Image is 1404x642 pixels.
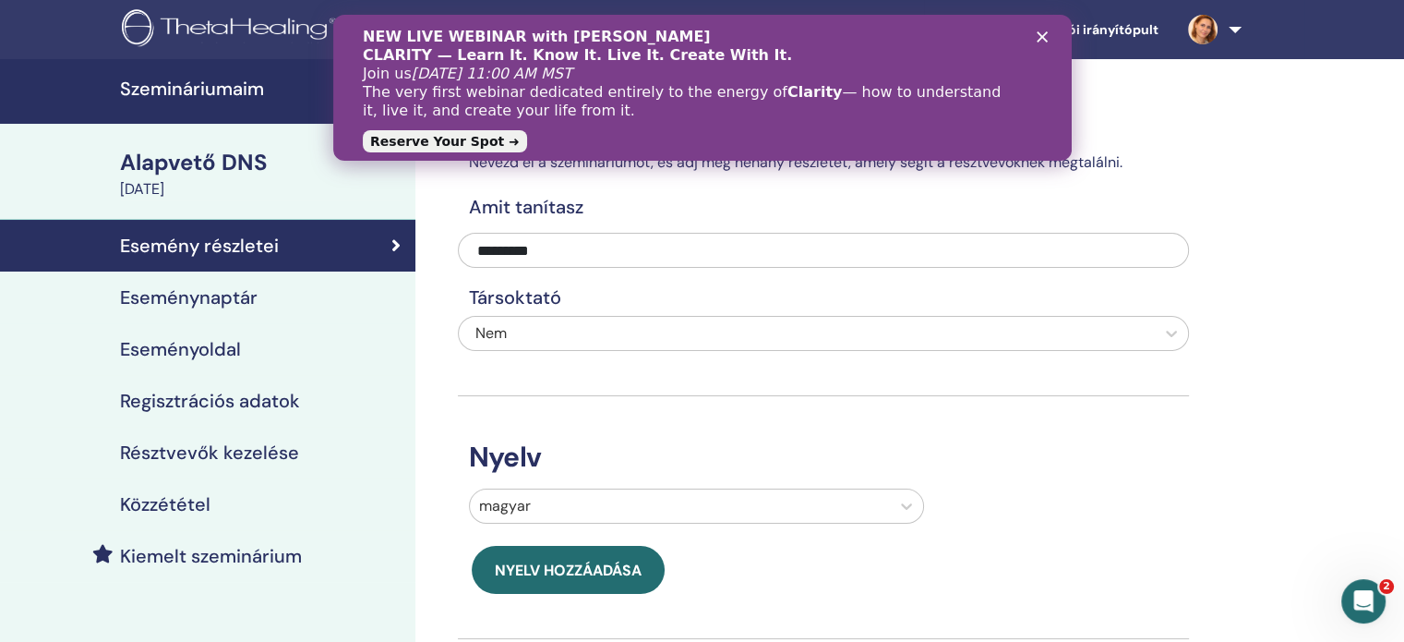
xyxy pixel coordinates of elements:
[1188,15,1218,44] img: default.jpg
[469,439,541,475] font: Nyelv
[1341,579,1386,624] iframe: Élő chat az intercomon
[703,17,722,28] div: Bezárás
[120,337,241,361] font: Eseményoldal
[333,15,1072,161] iframe: Intercom élő chat banner
[979,12,1173,47] a: Hallgatói irányítópult
[120,77,264,101] font: Szemináriumaim
[120,285,258,309] font: Eseménynaptár
[120,234,279,258] font: Esemény részletei
[30,115,194,138] a: Reserve Your Spot ➜
[469,152,1122,172] font: Nevezd el a szemináriumot, és adj meg néhány részletet, amely segít a résztvevőknek megtalálni.
[120,148,268,176] font: Alapvető DNS
[1383,580,1390,592] font: 2
[475,323,507,343] font: Nem
[469,195,583,219] font: Amit tanítasz
[1024,21,1158,38] font: Hallgatói irányítópult
[120,441,299,465] font: Résztvevők kezelése
[469,285,561,309] font: Társoktató
[120,389,300,413] font: Regisztrációs adatok
[454,68,509,86] b: Clarity
[109,147,415,200] a: Alapvető DNS[DATE]
[495,561,642,580] font: Nyelv hozzáadása
[120,492,210,516] font: Közzététel
[120,179,164,199] font: [DATE]
[122,9,342,51] img: logo.png
[472,546,665,594] button: Nyelv hozzáadása
[120,544,302,568] font: Kiemelt szeminárium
